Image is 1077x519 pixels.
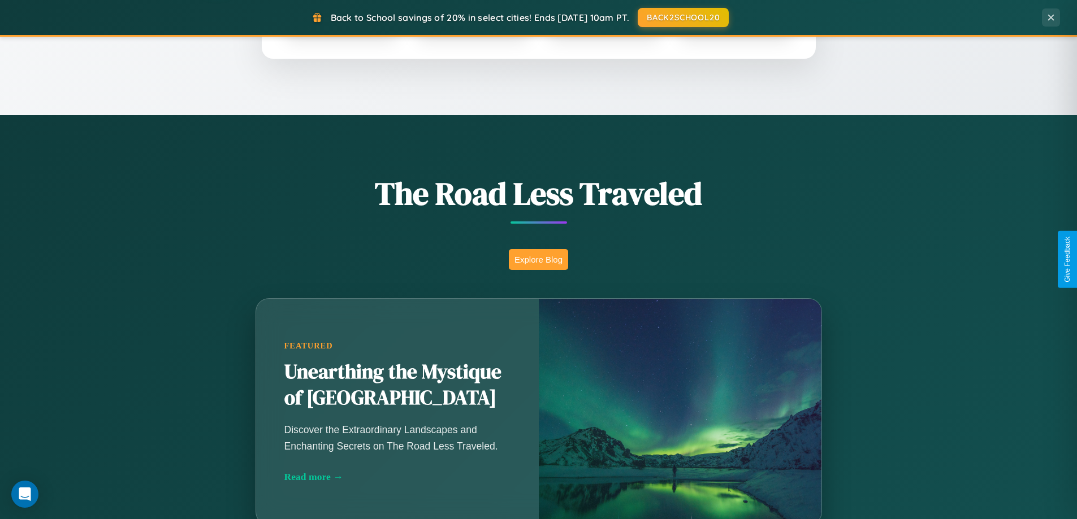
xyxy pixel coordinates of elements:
[638,8,729,27] button: BACK2SCHOOL20
[200,172,878,215] h1: The Road Less Traveled
[284,422,511,453] p: Discover the Extraordinary Landscapes and Enchanting Secrets on The Road Less Traveled.
[1063,237,1071,282] div: Give Feedback
[11,481,38,508] div: Open Intercom Messenger
[284,359,511,411] h2: Unearthing the Mystique of [GEOGRAPHIC_DATA]
[284,471,511,483] div: Read more →
[284,341,511,351] div: Featured
[331,12,629,23] span: Back to School savings of 20% in select cities! Ends [DATE] 10am PT.
[509,249,568,270] button: Explore Blog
